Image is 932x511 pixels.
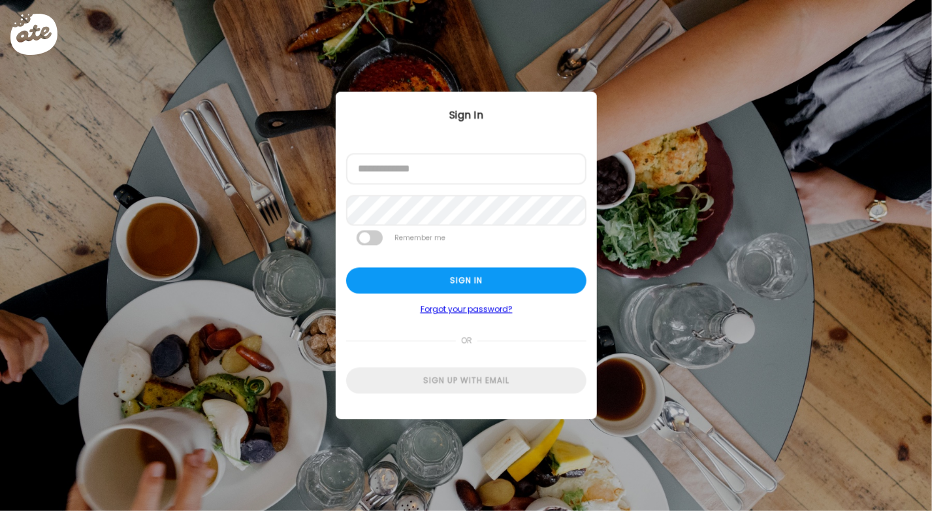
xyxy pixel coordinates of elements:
[336,108,597,124] div: Sign In
[455,328,477,354] span: or
[346,305,587,315] a: Forgot your password?
[393,231,447,246] label: Remember me
[346,268,587,294] div: Sign in
[346,368,587,394] div: Sign up with email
